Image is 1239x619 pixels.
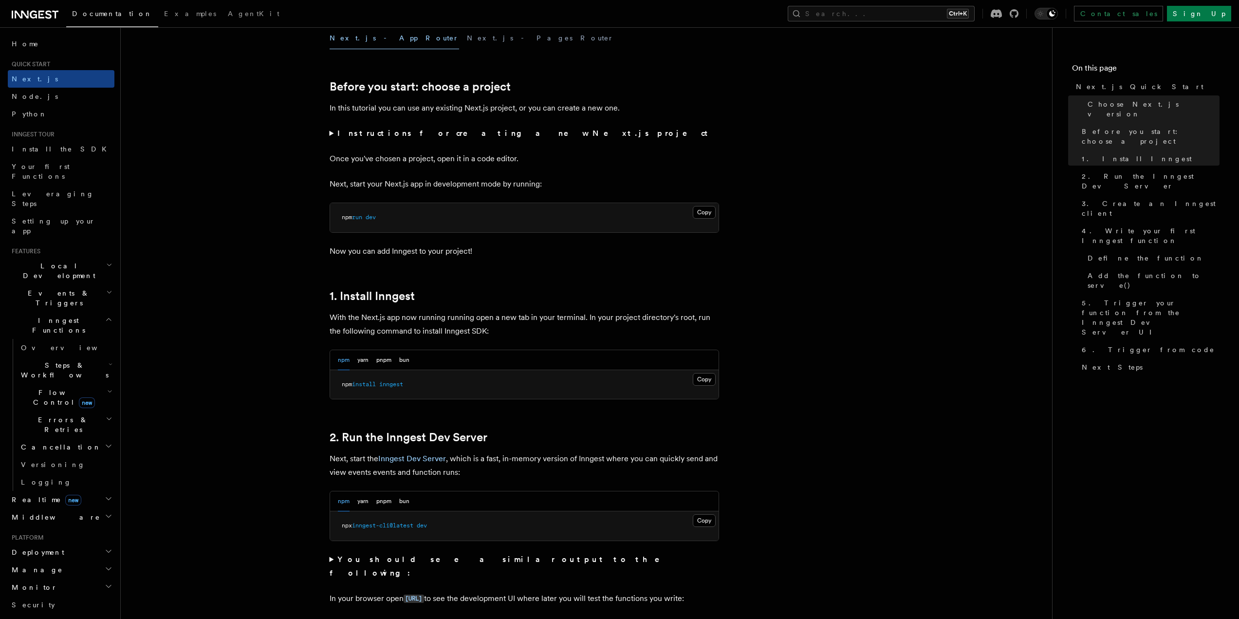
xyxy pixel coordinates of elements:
[366,214,376,221] span: dev
[330,101,719,115] p: In this tutorial you can use any existing Next.js project, or you can create a new one.
[404,595,424,603] code: [URL]
[8,35,114,53] a: Home
[8,140,114,158] a: Install the SDK
[65,495,81,506] span: new
[399,491,409,511] button: bun
[342,381,352,388] span: npm
[17,384,114,411] button: Flow Controlnew
[12,163,70,180] span: Your first Functions
[8,288,106,308] span: Events & Triggers
[8,185,114,212] a: Leveraging Steps
[1088,271,1220,290] span: Add the function to serve()
[378,454,446,463] a: Inngest Dev Server
[330,27,459,49] button: Next.js - App Router
[8,105,114,123] a: Python
[8,312,114,339] button: Inngest Functions
[8,561,114,579] button: Manage
[788,6,975,21] button: Search...Ctrl+K
[693,514,716,527] button: Copy
[1088,99,1220,119] span: Choose Next.js version
[1082,362,1143,372] span: Next Steps
[1078,294,1220,341] a: 5. Trigger your function from the Inngest Dev Server UI
[8,534,44,542] span: Platform
[379,381,403,388] span: inngest
[8,70,114,88] a: Next.js
[1167,6,1231,21] a: Sign Up
[17,411,114,438] button: Errors & Retries
[228,10,279,18] span: AgentKit
[1078,358,1220,376] a: Next Steps
[1078,123,1220,150] a: Before you start: choose a project
[8,261,106,281] span: Local Development
[693,373,716,386] button: Copy
[330,553,719,580] summary: You should see a similar output to the following:
[1082,345,1215,355] span: 6. Trigger from code
[330,311,719,338] p: With the Next.js app now running running open a new tab in your terminal. In your project directo...
[376,350,391,370] button: pnpm
[376,491,391,511] button: pnpm
[1074,6,1163,21] a: Contact sales
[8,212,114,240] a: Setting up your app
[21,478,72,486] span: Logging
[17,415,106,434] span: Errors & Retries
[12,110,47,118] span: Python
[21,461,85,469] span: Versioning
[8,512,100,522] span: Middleware
[164,10,216,18] span: Examples
[8,88,114,105] a: Node.js
[12,145,112,153] span: Install the SDK
[330,127,719,140] summary: Instructions for creating a new Next.js project
[357,491,369,511] button: yarn
[1035,8,1058,19] button: Toggle dark mode
[8,158,114,185] a: Your first Functions
[12,217,95,235] span: Setting up your app
[12,75,58,83] span: Next.js
[330,177,719,191] p: Next, start your Next.js app in development mode by running:
[330,289,415,303] a: 1. Install Inngest
[8,596,114,614] a: Security
[337,129,712,138] strong: Instructions for creating a new Next.js project
[222,3,285,26] a: AgentKit
[8,544,114,561] button: Deployment
[330,452,719,479] p: Next, start the , which is a fast, in-memory version of Inngest where you can quickly send and vi...
[158,3,222,26] a: Examples
[1082,199,1220,218] span: 3. Create an Inngest client
[8,247,40,255] span: Features
[8,495,81,505] span: Realtime
[1076,82,1203,92] span: Next.js Quick Start
[17,360,109,380] span: Steps & Workflows
[8,565,63,575] span: Manage
[352,381,376,388] span: install
[1082,154,1192,164] span: 1. Install Inngest
[1084,267,1220,294] a: Add the function to serve()
[79,397,95,408] span: new
[21,344,121,352] span: Overview
[338,491,350,511] button: npm
[17,388,107,407] span: Flow Control
[8,508,114,526] button: Middleware
[1078,150,1220,168] a: 1. Install Inngest
[1084,249,1220,267] a: Define the function
[1082,171,1220,191] span: 2. Run the Inngest Dev Server
[338,350,350,370] button: npm
[1088,253,1204,263] span: Define the function
[693,206,716,219] button: Copy
[66,3,158,27] a: Documentation
[17,438,114,456] button: Cancellation
[8,131,55,138] span: Inngest tour
[399,350,409,370] button: bun
[17,356,114,384] button: Steps & Workflows
[352,522,413,529] span: inngest-cli@latest
[17,473,114,491] a: Logging
[417,522,427,529] span: dev
[1078,341,1220,358] a: 6. Trigger from code
[12,93,58,100] span: Node.js
[1078,195,1220,222] a: 3. Create an Inngest client
[8,579,114,596] button: Monitor
[12,39,39,49] span: Home
[330,431,487,444] a: 2. Run the Inngest Dev Server
[342,522,352,529] span: npx
[12,601,55,609] span: Security
[72,10,152,18] span: Documentation
[352,214,362,221] span: run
